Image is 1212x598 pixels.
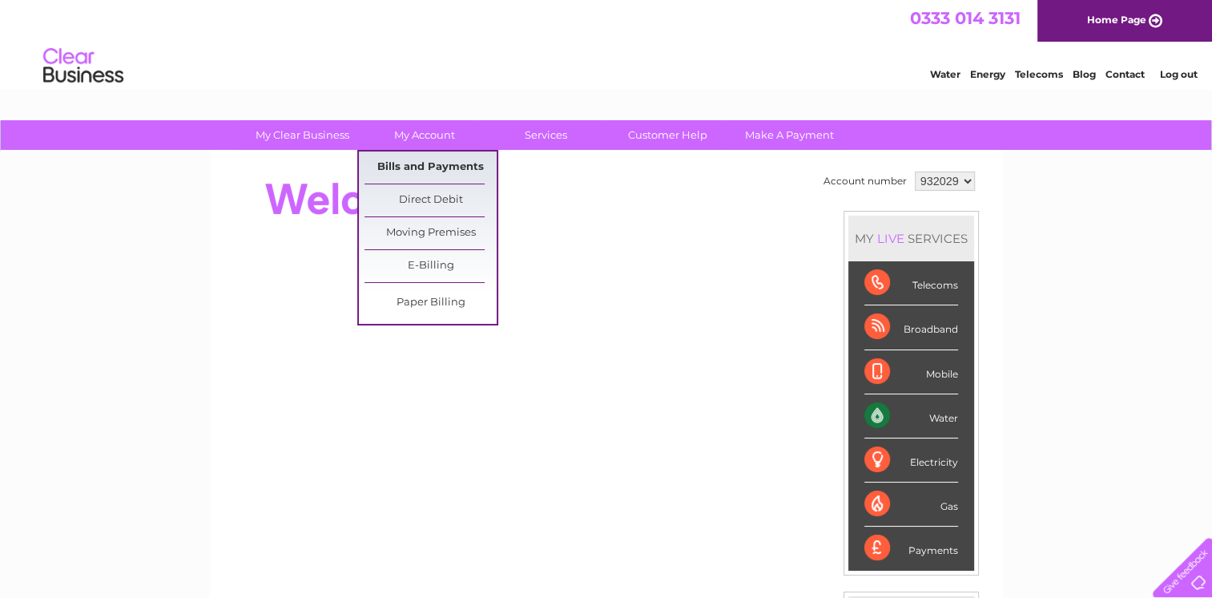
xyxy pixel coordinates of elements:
a: E-Billing [364,250,497,282]
div: Electricity [864,438,958,483]
div: Clear Business is a trading name of Verastar Limited (registered in [GEOGRAPHIC_DATA] No. 3667643... [228,9,985,78]
div: Telecoms [864,261,958,305]
div: Payments [864,527,958,570]
div: Water [864,394,958,438]
a: Bills and Payments [364,152,497,184]
a: Contact [1105,68,1145,80]
a: Log out [1159,68,1197,80]
div: LIVE [874,231,908,246]
a: Services [480,120,612,150]
a: Direct Debit [364,184,497,216]
a: Water [930,68,960,80]
div: MY SERVICES [848,216,974,261]
td: Account number [819,168,911,195]
a: My Clear Business [236,120,368,150]
a: Customer Help [602,120,734,150]
a: Make A Payment [723,120,856,150]
a: Moving Premises [364,217,497,249]
div: Mobile [864,350,958,394]
div: Broadband [864,305,958,350]
a: Blog [1073,68,1096,80]
a: My Account [358,120,490,150]
div: Gas [864,483,958,527]
a: Telecoms [1015,68,1063,80]
img: logo.png [42,42,124,91]
a: Energy [970,68,1005,80]
a: 0333 014 3131 [910,8,1021,28]
a: Paper Billing [364,287,497,319]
